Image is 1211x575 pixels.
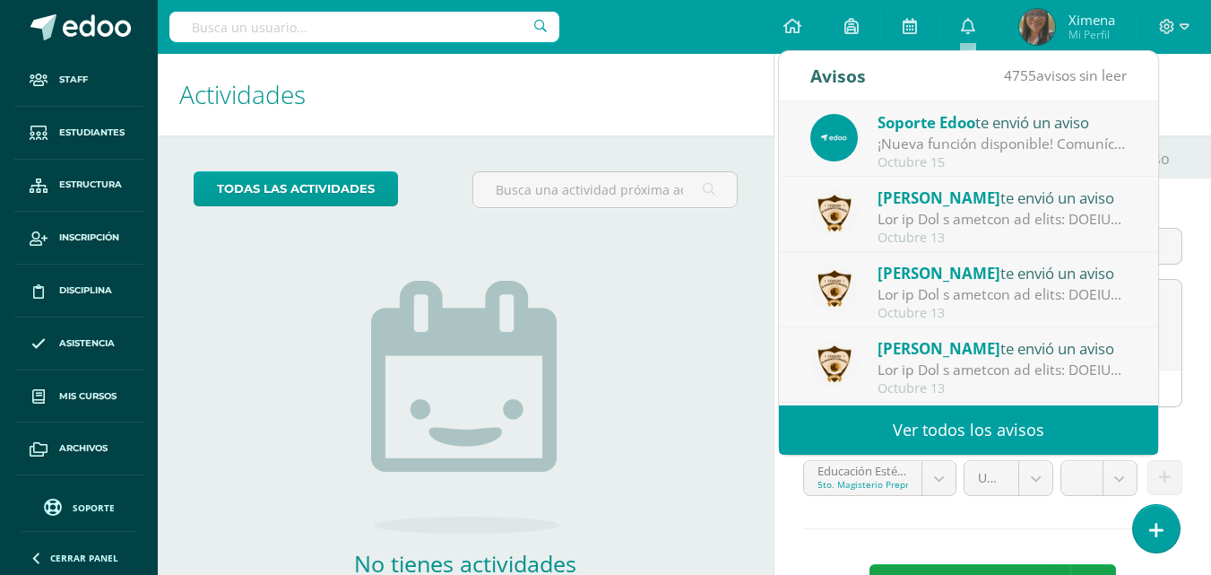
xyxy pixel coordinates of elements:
[1068,11,1115,29] span: Ximena
[59,231,119,245] span: Inscripción
[14,265,143,318] a: Disciplina
[878,284,1127,305] div: Fin de Año y entrega de notas: COLEGIO EL SAGRADO CORAZÓN. "AÑO DE LA LUZ Y ESPERANZA" Circular 2...
[817,478,909,491] div: 5to. Magisterio Preprimaria Magisterio
[878,263,1000,283] span: [PERSON_NAME]
[810,189,858,237] img: a46afb417ae587891c704af89211ce97.png
[179,54,752,135] h1: Actividades
[1004,65,1127,85] span: avisos sin leer
[1068,27,1115,42] span: Mi Perfil
[50,552,118,564] span: Cerrar panel
[14,54,143,107] a: Staff
[878,338,1000,359] span: [PERSON_NAME]
[473,172,736,207] input: Busca una actividad próxima aquí...
[14,212,143,265] a: Inscripción
[14,423,143,475] a: Archivos
[59,178,122,192] span: Estructura
[59,73,88,87] span: Staff
[1004,65,1036,85] span: 4755
[878,110,1127,134] div: te envió un aviso
[59,126,125,140] span: Estudiantes
[878,306,1127,321] div: Octubre 13
[878,336,1127,360] div: te envió un aviso
[22,494,136,518] a: Soporte
[878,360,1127,380] div: Fin de Año y entrega de notas: COLEGIO EL SAGRADO CORAZÓN. "AÑO DE LA LUZ Y ESPERANZA" Circular 2...
[14,370,143,423] a: Mis cursos
[878,155,1127,170] div: Octubre 15
[169,12,559,42] input: Busca un usuario...
[878,112,975,133] span: Soporte Edoo
[14,160,143,213] a: Estructura
[14,107,143,160] a: Estudiantes
[878,231,1127,246] div: Octubre 13
[59,389,117,404] span: Mis cursos
[73,501,115,514] span: Soporte
[878,186,1127,209] div: te envió un aviso
[878,134,1127,154] div: ¡Nueva función disponible! Comunícate con Soporte desde CRM Admissions, Ahora estamos aún más cer...
[804,461,956,495] a: Educación Estética II 'compound--Educación Estética II'5to. Magisterio Preprimaria Magisterio
[878,209,1127,230] div: Fin de Año y entrega de notas: COLEGIO EL SAGRADO CORAZÓN. "AÑO DE LA LUZ Y ESPERANZA" Circular 2...
[194,171,398,206] a: todas las Actividades
[810,340,858,388] img: a46afb417ae587891c704af89211ce97.png
[810,114,858,161] img: 544892825c0ef607e0100ea1c1606ec1.png
[779,405,1158,455] a: Ver todos los avisos
[59,441,108,456] span: Archivos
[878,261,1127,284] div: te envió un aviso
[59,283,112,298] span: Disciplina
[810,265,858,312] img: a46afb417ae587891c704af89211ce97.png
[371,281,559,534] img: no_activities.png
[964,461,1052,495] a: Unidad 4
[817,461,909,478] div: Educación Estética II 'compound--Educación Estética II'
[810,51,866,100] div: Avisos
[14,318,143,370] a: Asistencia
[878,381,1127,396] div: Octubre 13
[774,135,871,179] a: Tarea
[878,187,1000,208] span: [PERSON_NAME]
[59,336,115,351] span: Asistencia
[1019,9,1055,45] img: d98bf3c1f642bb0fd1b79fad2feefc7b.png
[978,461,1005,495] span: Unidad 4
